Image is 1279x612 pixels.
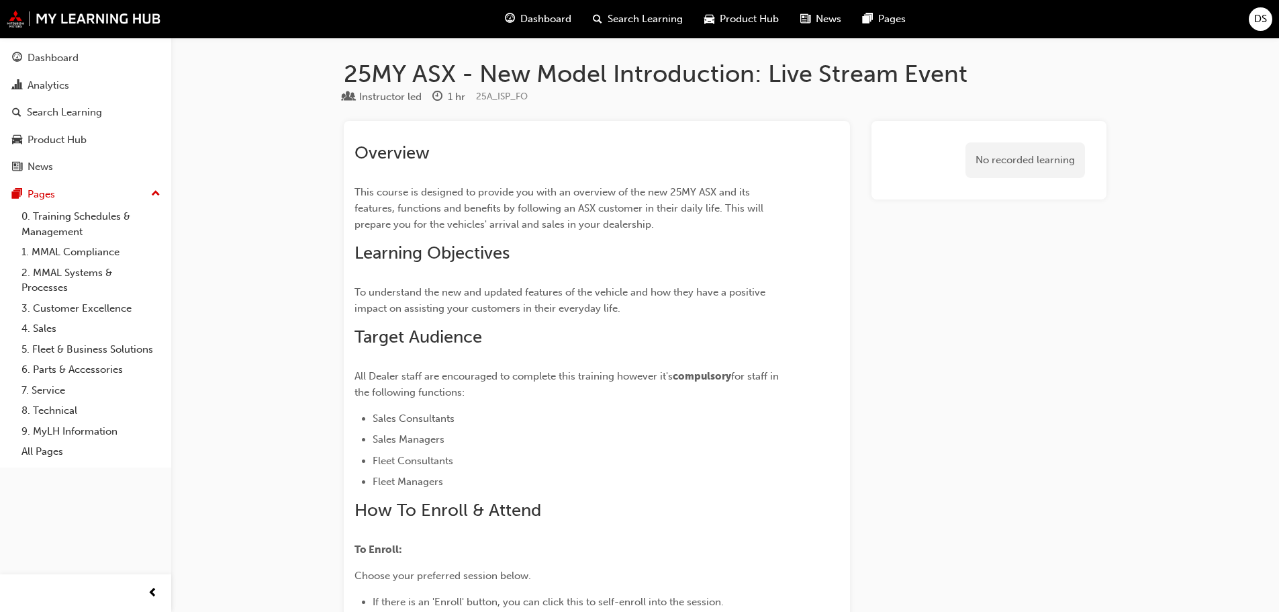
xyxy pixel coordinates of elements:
span: car-icon [704,11,714,28]
span: news-icon [800,11,810,28]
span: Product Hub [720,11,779,27]
span: How To Enroll & Attend [354,500,541,521]
span: Sales Managers [373,433,444,445]
a: 8. Technical [16,400,166,421]
span: Overview [354,142,430,163]
span: Learning Objectives [354,243,510,263]
div: News [28,159,53,175]
span: Target Audience [354,326,482,347]
div: Instructor led [359,89,422,105]
span: Pages [878,11,906,27]
a: 6. Parts & Accessories [16,359,166,380]
span: pages-icon [12,189,22,201]
a: search-iconSearch Learning [582,5,694,33]
a: news-iconNews [790,5,852,33]
a: 3. Customer Excellence [16,298,166,319]
div: Search Learning [27,105,102,120]
div: Product Hub [28,132,87,148]
a: All Pages [16,441,166,462]
span: Dashboard [520,11,571,27]
a: 5. Fleet & Business Solutions [16,339,166,360]
img: mmal [7,10,161,28]
span: guage-icon [12,52,22,64]
span: DS [1254,11,1267,27]
a: Analytics [5,73,166,98]
span: news-icon [12,161,22,173]
button: Pages [5,182,166,207]
a: Dashboard [5,46,166,71]
div: Dashboard [28,50,79,66]
span: learningResourceType_INSTRUCTOR_LED-icon [344,91,354,103]
a: 9. MyLH Information [16,421,166,442]
span: compulsory [673,370,731,382]
div: Analytics [28,78,69,93]
span: clock-icon [432,91,442,103]
a: 7. Service [16,380,166,401]
span: search-icon [12,107,21,119]
a: guage-iconDashboard [494,5,582,33]
h1: 25MY ASX - New Model Introduction: Live Stream Event [344,59,1106,89]
a: 2. MMAL Systems & Processes [16,263,166,298]
a: pages-iconPages [852,5,916,33]
span: Sales Consultants [373,412,455,425]
div: No recorded learning [965,142,1085,178]
span: guage-icon [505,11,515,28]
span: To Enroll: [354,543,402,556]
div: Pages [28,187,55,202]
span: for staff in the following functions: [354,370,781,398]
div: Type [344,89,422,105]
a: 0. Training Schedules & Management [16,206,166,242]
span: car-icon [12,134,22,146]
a: car-iconProduct Hub [694,5,790,33]
a: 1. MMAL Compliance [16,242,166,263]
span: Choose your preferred session below. [354,570,531,582]
button: DS [1249,7,1272,31]
span: Fleet Consultants [373,455,453,467]
span: News [816,11,841,27]
button: DashboardAnalyticsSearch LearningProduct HubNews [5,43,166,182]
div: Duration [432,89,465,105]
span: chart-icon [12,80,22,92]
span: search-icon [593,11,602,28]
a: Product Hub [5,128,166,152]
span: Fleet Managers [373,476,443,488]
span: All Dealer staff are encouraged to complete this training however it's [354,370,673,382]
span: pages-icon [863,11,873,28]
span: prev-icon [148,585,158,602]
span: If there is an 'Enroll' button, you can click this to self-enroll into the session. [373,596,724,608]
span: up-icon [151,185,160,203]
a: 4. Sales [16,318,166,339]
span: To understand the new and updated features of the vehicle and how they have a positive impact on ... [354,286,768,314]
span: Learning resource code [476,91,528,102]
span: This course is designed to provide you with an overview of the new 25MY ASX and its features, fun... [354,186,766,230]
div: 1 hr [448,89,465,105]
span: Search Learning [608,11,683,27]
a: News [5,155,166,179]
a: Search Learning [5,100,166,125]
